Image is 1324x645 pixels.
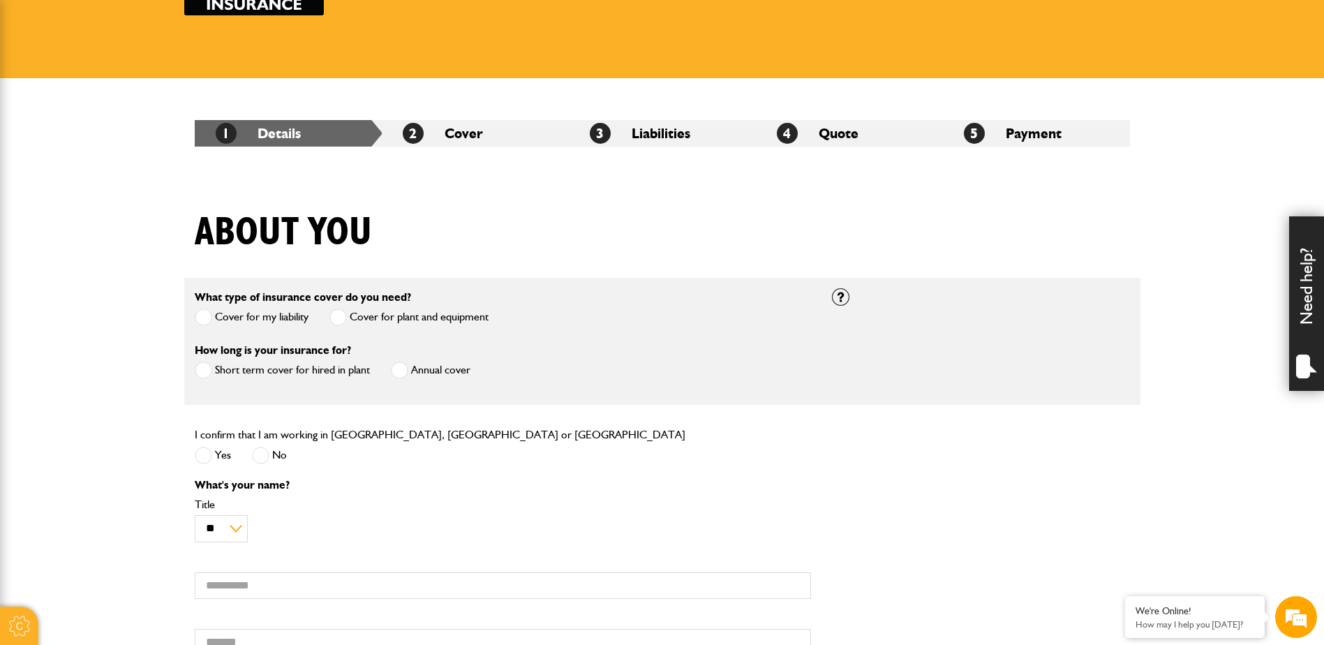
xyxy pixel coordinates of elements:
[1136,605,1254,617] div: We're Online!
[756,120,943,147] li: Quote
[569,120,756,147] li: Liabilities
[403,123,424,144] span: 2
[195,209,372,256] h1: About you
[195,362,370,379] label: Short term cover for hired in plant
[195,120,382,147] li: Details
[216,123,237,144] span: 1
[391,362,470,379] label: Annual cover
[943,120,1130,147] li: Payment
[195,480,811,491] p: What's your name?
[382,120,569,147] li: Cover
[1136,619,1254,630] p: How may I help you today?
[195,309,308,326] label: Cover for my liability
[964,123,985,144] span: 5
[329,309,489,326] label: Cover for plant and equipment
[252,447,287,464] label: No
[777,123,798,144] span: 4
[195,499,811,510] label: Title
[195,429,685,440] label: I confirm that I am working in [GEOGRAPHIC_DATA], [GEOGRAPHIC_DATA] or [GEOGRAPHIC_DATA]
[195,447,231,464] label: Yes
[195,345,351,356] label: How long is your insurance for?
[1289,216,1324,391] div: Need help?
[195,292,411,303] label: What type of insurance cover do you need?
[590,123,611,144] span: 3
